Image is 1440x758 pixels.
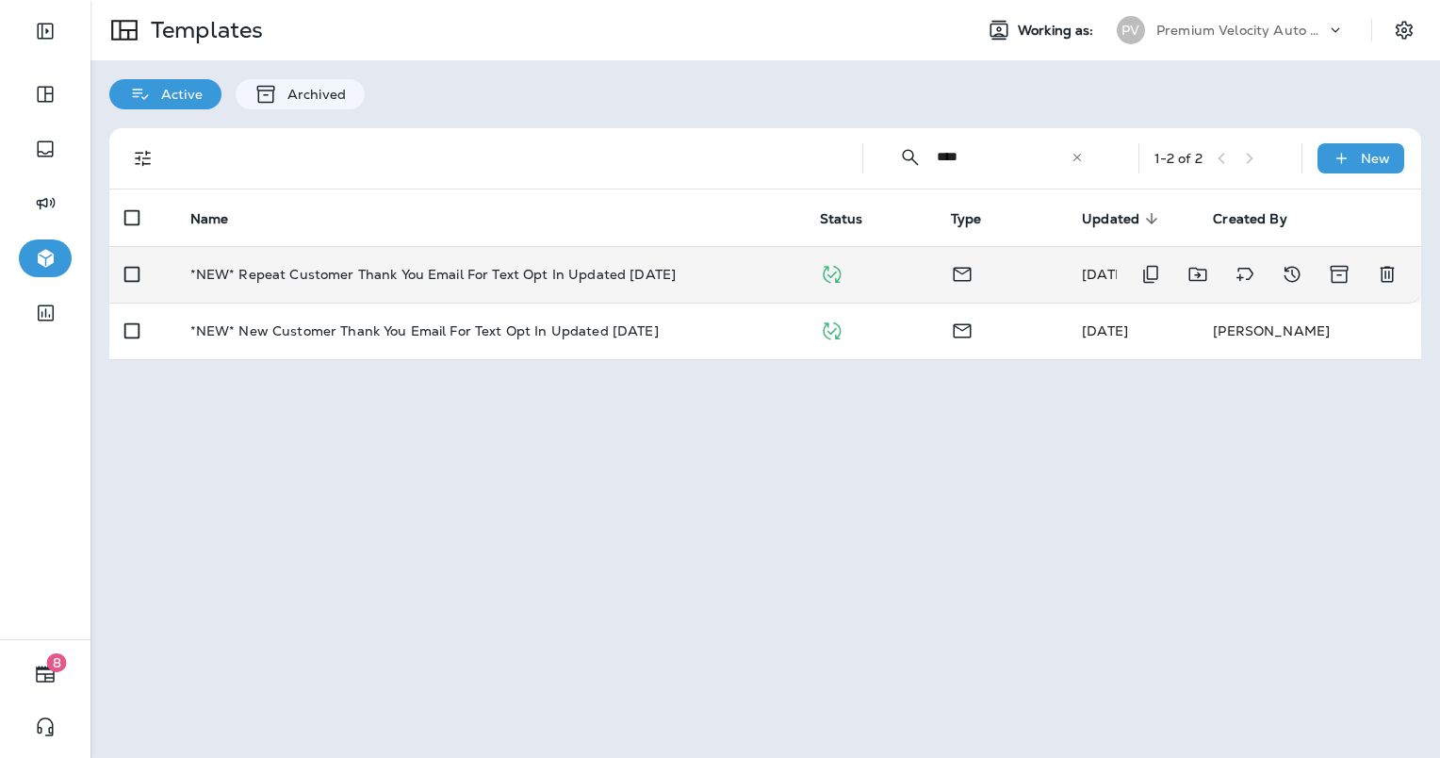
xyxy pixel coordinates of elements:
p: Active [152,87,203,102]
span: Monica Snell [1082,322,1128,339]
button: Move to folder [1179,255,1217,293]
p: *NEW* New Customer Thank You Email For Text Opt In Updated [DATE] [190,323,659,338]
span: Email [951,321,974,338]
button: Collapse Search [892,139,929,176]
span: Working as: [1018,23,1098,39]
button: View Changelog [1273,255,1311,293]
span: Created By [1213,211,1286,227]
button: Delete [1368,255,1406,293]
p: Archived [278,87,346,102]
button: Filters [124,140,162,177]
p: New [1361,151,1390,166]
button: Add tags [1226,255,1264,293]
span: Type [951,211,982,227]
p: Premium Velocity Auto dba Jiffy Lube [1156,23,1326,38]
span: Status [820,211,863,227]
span: Name [190,211,229,227]
span: Monica Snell [1082,266,1128,283]
span: Published [820,264,843,281]
span: Updated [1082,210,1164,227]
button: Archive [1320,255,1359,293]
span: Created By [1213,210,1311,227]
span: Status [820,210,888,227]
p: Templates [143,16,263,44]
span: Updated [1082,211,1139,227]
p: *NEW* Repeat Customer Thank You Email For Text Opt In Updated [DATE] [190,267,677,282]
span: Email [951,264,974,281]
button: Settings [1387,13,1421,47]
div: PV [1117,16,1145,44]
span: 8 [47,653,67,672]
span: Type [951,210,1006,227]
div: 1 - 2 of 2 [1154,151,1203,166]
button: 8 [19,655,72,693]
span: Name [190,210,254,227]
button: Expand Sidebar [19,12,72,50]
td: [PERSON_NAME] [1198,303,1421,359]
button: Duplicate [1132,255,1170,293]
span: Published [820,321,843,338]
